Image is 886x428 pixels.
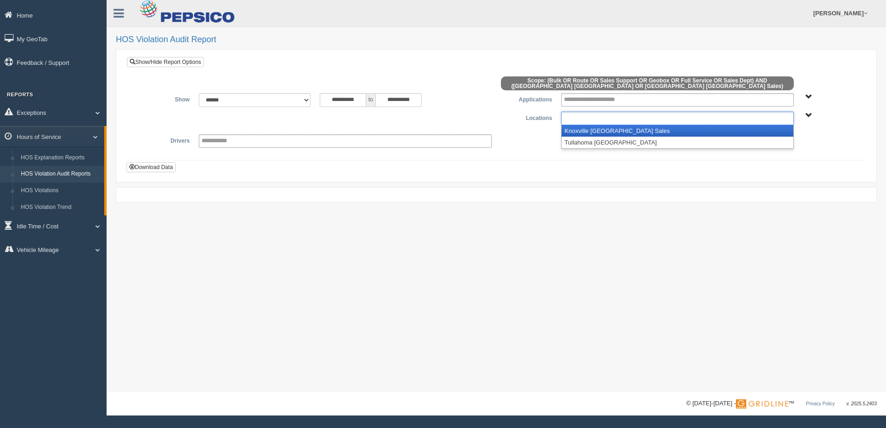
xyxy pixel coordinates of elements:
[17,150,104,166] a: HOS Explanation Reports
[17,166,104,183] a: HOS Violation Audit Reports
[17,199,104,216] a: HOS Violation Trend
[134,134,194,145] label: Drivers
[562,125,793,137] li: Knoxville [GEOGRAPHIC_DATA] Sales
[736,399,788,409] img: Gridline
[127,57,204,67] a: Show/Hide Report Options
[562,137,793,148] li: Tullahoma [GEOGRAPHIC_DATA]
[496,93,557,104] label: Applications
[686,399,877,409] div: © [DATE]-[DATE] - ™
[806,401,835,406] a: Privacy Policy
[17,183,104,199] a: HOS Violations
[496,112,557,123] label: Locations
[127,162,176,172] button: Download Data
[847,401,877,406] span: v. 2025.5.2403
[501,76,794,90] span: Scope: (Bulk OR Route OR Sales Support OR Geobox OR Full Service OR Sales Dept) AND ([GEOGRAPHIC_...
[116,35,877,44] h2: HOS Violation Audit Report
[134,93,194,104] label: Show
[366,93,375,107] span: to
